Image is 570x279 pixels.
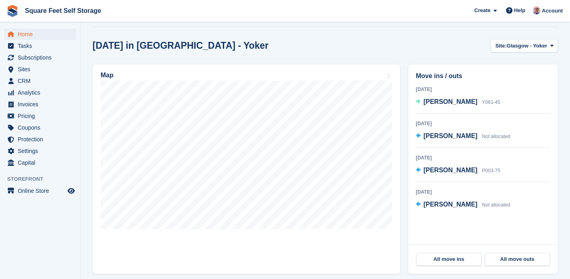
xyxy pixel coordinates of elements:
div: [DATE] [416,154,550,161]
a: All move outs [485,253,550,266]
a: All move ins [416,253,482,266]
a: menu [4,29,76,40]
span: Storefront [7,175,80,183]
span: Help [514,6,525,14]
a: [PERSON_NAME] P003-75 [416,165,500,176]
span: [PERSON_NAME] [424,167,477,174]
a: Map [93,64,400,274]
a: menu [4,185,76,196]
span: Settings [18,145,66,157]
a: menu [4,157,76,168]
a: menu [4,40,76,52]
span: Not allocated [482,202,510,208]
span: Pricing [18,110,66,122]
a: [PERSON_NAME] Y061-45 [416,97,500,107]
a: menu [4,75,76,87]
span: Y061-45 [482,99,500,105]
img: stora-icon-8386f47178a22dfd0bd8f6a31ec36ba5ce8667c1dd55bd0f319d3a0aa187defe.svg [6,5,19,17]
span: Analytics [18,87,66,98]
span: Protection [18,134,66,145]
span: Tasks [18,40,66,52]
span: [PERSON_NAME] [424,132,477,139]
span: Online Store [18,185,66,196]
span: Subscriptions [18,52,66,63]
a: [PERSON_NAME] Not allocated [416,200,510,210]
a: Square Feet Self Storage [22,4,104,17]
a: menu [4,110,76,122]
a: [PERSON_NAME] Not allocated [416,131,510,142]
a: menu [4,134,76,145]
span: Site: [495,42,506,50]
div: [DATE] [416,188,550,196]
a: menu [4,122,76,133]
span: Coupons [18,122,66,133]
span: [PERSON_NAME] [424,98,477,105]
img: David Greer [533,6,541,14]
span: Glasgow - Yoker [507,42,547,50]
a: Preview store [66,186,76,196]
span: CRM [18,75,66,87]
span: Home [18,29,66,40]
button: Site: Glasgow - Yoker [491,39,558,52]
h2: Map [101,72,113,79]
h2: [DATE] in [GEOGRAPHIC_DATA] - Yoker [93,40,268,51]
span: [PERSON_NAME] [424,201,477,208]
span: Capital [18,157,66,168]
a: menu [4,145,76,157]
a: menu [4,87,76,98]
a: menu [4,52,76,63]
span: Sites [18,64,66,75]
h2: Move ins / outs [416,71,550,81]
span: Account [542,7,563,15]
span: Create [474,6,490,14]
span: Invoices [18,99,66,110]
a: menu [4,64,76,75]
div: [DATE] [416,86,550,93]
div: [DATE] [416,120,550,127]
a: menu [4,99,76,110]
span: P003-75 [482,168,500,174]
span: Not allocated [482,134,510,139]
